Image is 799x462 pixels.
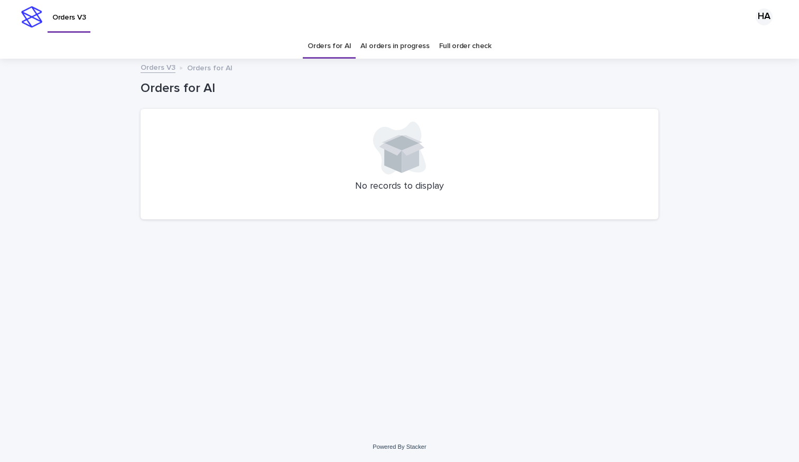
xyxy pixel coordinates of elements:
[439,34,491,59] a: Full order check
[308,34,351,59] a: Orders for AI
[187,61,233,73] p: Orders for AI
[141,81,658,96] h1: Orders for AI
[141,61,175,73] a: Orders V3
[21,6,42,27] img: stacker-logo-s-only.png
[756,8,773,25] div: HA
[153,181,646,192] p: No records to display
[373,443,426,450] a: Powered By Stacker
[360,34,430,59] a: AI orders in progress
